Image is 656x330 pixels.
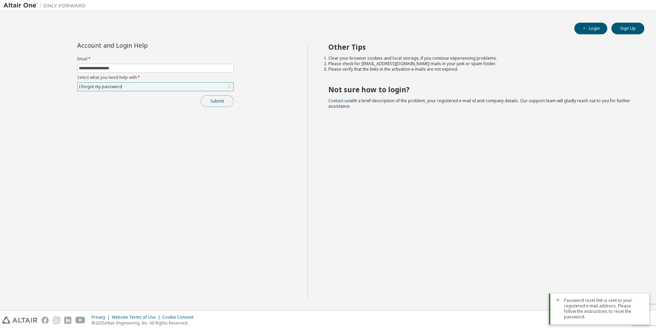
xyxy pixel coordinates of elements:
img: facebook.svg [42,317,49,324]
label: Select what you need help with [77,75,234,80]
button: Sign Up [611,23,644,34]
span: Password reset link is sent to your registered e-mail address. Please follow the instructions to ... [564,298,644,320]
div: Privacy [92,315,112,320]
span: with a brief description of the problem, your registered e-mail id and company details. Our suppo... [328,98,630,109]
img: Altair One [3,2,89,9]
h2: Not sure how to login? [328,85,632,94]
img: altair_logo.svg [2,317,37,324]
div: I forgot my password [78,83,233,91]
div: I forgot my password [78,83,123,91]
li: Clear your browser cookies and local storage, if you continue experiencing problems. [328,56,632,61]
li: Please check for [EMAIL_ADDRESS][DOMAIN_NAME] mails in your junk or spam folder. [328,61,632,67]
div: Cookie Consent [162,315,198,320]
img: youtube.svg [75,317,85,324]
div: Website Terms of Use [112,315,162,320]
a: Contact us [328,98,349,104]
p: © 2025 Altair Engineering, Inc. All Rights Reserved. [92,320,198,326]
img: instagram.svg [53,317,60,324]
div: Account and Login Help [77,43,202,48]
label: Email [77,56,234,62]
img: linkedin.svg [64,317,71,324]
h2: Other Tips [328,43,632,51]
li: Please verify that the links in the activation e-mails are not expired. [328,67,632,72]
button: Submit [201,95,234,107]
button: Login [574,23,607,34]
